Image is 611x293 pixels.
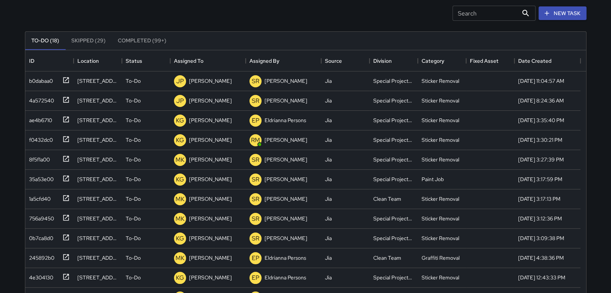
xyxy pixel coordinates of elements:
p: JP [176,96,184,105]
div: 8f5f1a00 [26,153,50,163]
p: [PERSON_NAME] [265,156,307,163]
p: MK [175,195,185,204]
div: Location [77,50,99,71]
div: 1a5cfd40 [26,192,51,203]
p: [PERSON_NAME] [265,97,307,104]
div: Jia [325,97,332,104]
p: SR [252,214,259,223]
p: [PERSON_NAME] [189,215,232,222]
div: 35a53e00 [26,172,54,183]
div: 624 Sacramento Street [77,215,118,222]
div: 317 Montgomery Street [77,116,118,124]
div: Assigned To [174,50,203,71]
div: Special Projects Team [373,234,414,242]
p: To-Do [126,234,141,242]
div: Jia [325,215,332,222]
p: [PERSON_NAME] [265,175,307,183]
p: [PERSON_NAME] [189,77,232,85]
div: Jia [325,156,332,163]
p: To-Do [126,156,141,163]
div: 8/6/2025, 3:12:36 PM [518,215,562,222]
p: [PERSON_NAME] [189,195,232,203]
p: [PERSON_NAME] [189,136,232,144]
p: KG [176,136,184,145]
div: 8/6/2025, 3:27:39 PM [518,156,564,163]
p: JP [176,77,184,86]
div: 8/6/2025, 3:17:59 PM [518,175,562,183]
div: 700 Montgomery Street [77,136,118,144]
div: Jia [325,116,332,124]
div: ae4b6710 [26,113,52,124]
div: ID [25,50,74,71]
div: Assigned To [170,50,246,71]
div: Clean Team [373,195,401,203]
p: [PERSON_NAME] [189,254,232,262]
div: Special Projects Team [373,215,414,222]
div: Assigned By [246,50,321,71]
div: Date Created [514,50,580,71]
p: KG [176,175,184,184]
p: KG [176,234,184,243]
div: Source [321,50,369,71]
div: Special Projects Team [373,116,414,124]
p: SR [252,155,259,164]
p: RM [251,136,260,145]
div: Jia [325,77,332,85]
p: To-Do [126,254,141,262]
p: SR [252,96,259,105]
p: [PERSON_NAME] [265,215,307,222]
div: Special Projects Team [373,97,414,104]
div: 265 Sacramento Street [77,274,118,281]
div: Fixed Asset [466,50,514,71]
p: EP [252,254,259,263]
p: Eldrianna Persons [265,116,306,124]
p: To-Do [126,136,141,144]
button: Completed (99+) [112,32,172,50]
p: SR [252,195,259,204]
div: 8/6/2025, 3:30:21 PM [518,136,562,144]
div: 8/6/2025, 3:17:13 PM [518,195,560,203]
div: Sticker Removal [422,234,459,242]
div: Sticker Removal [422,195,459,203]
div: 8/4/2025, 12:43:33 PM [518,274,565,281]
div: Jia [325,175,332,183]
p: To-Do [126,116,141,124]
div: Category [422,50,444,71]
div: 8/11/2025, 8:24:36 AM [518,97,564,104]
div: Status [126,50,142,71]
div: Category [418,50,466,71]
p: MK [175,254,185,263]
p: To-Do [126,175,141,183]
div: Jia [325,234,332,242]
div: 0b7ca8d0 [26,231,53,242]
p: [PERSON_NAME] [265,195,307,203]
p: To-Do [126,215,141,222]
p: EP [252,273,259,282]
p: KG [176,116,184,125]
div: 8/11/2025, 11:04:57 AM [518,77,564,85]
div: Sticker Removal [422,156,459,163]
div: Special Projects Team [373,175,414,183]
p: To-Do [126,195,141,203]
p: Eldrianna Persons [265,254,306,262]
div: Assigned By [249,50,279,71]
p: [PERSON_NAME] [265,136,307,144]
p: Eldrianna Persons [265,274,306,281]
div: 4e304130 [26,271,53,281]
div: 225 Bush Street [77,77,118,85]
div: b0dabaa0 [26,74,53,85]
button: New Task [539,6,586,20]
div: 245892b0 [26,251,54,262]
div: Sticker Removal [422,116,459,124]
div: 611 Washington Street [77,195,118,203]
button: To-Do (18) [25,32,65,50]
p: MK [175,214,185,223]
p: To-Do [126,274,141,281]
p: To-Do [126,97,141,104]
div: 651 Market Street [77,254,118,262]
div: 115 Steuart Street [77,97,118,104]
p: To-Do [126,77,141,85]
p: [PERSON_NAME] [189,116,232,124]
div: 756a9450 [26,212,54,222]
div: 8/6/2025, 3:35:40 PM [518,116,564,124]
